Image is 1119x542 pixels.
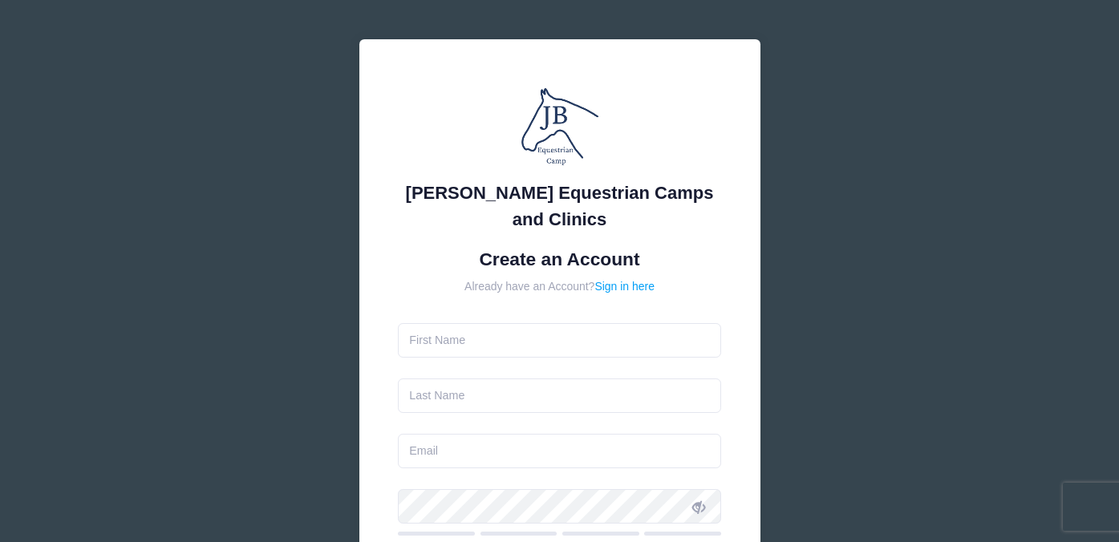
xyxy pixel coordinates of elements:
h1: Create an Account [398,249,721,270]
div: [PERSON_NAME] Equestrian Camps and Clinics [398,180,721,233]
a: Sign in here [594,280,655,293]
img: Jessica Braswell Equestrian Camps and Clinics [512,79,608,175]
div: Already have an Account? [398,278,721,295]
input: Last Name [398,378,721,413]
input: Email [398,434,721,468]
input: First Name [398,323,721,358]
